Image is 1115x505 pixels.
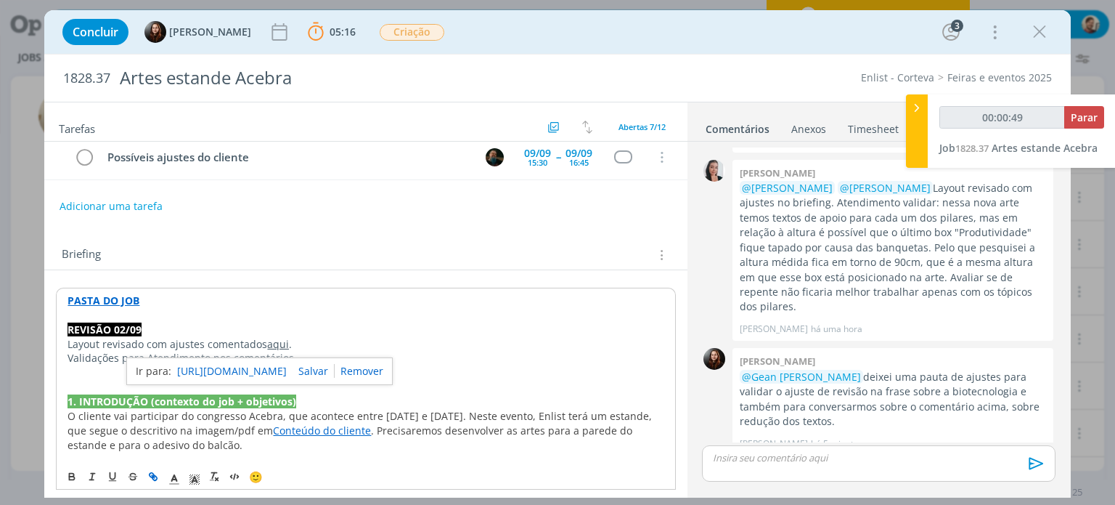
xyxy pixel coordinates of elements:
[847,116,899,137] a: Timesheet
[486,148,504,166] img: M
[177,362,287,381] a: [URL][DOMAIN_NAME]
[68,323,142,336] strong: REVISÃO 02/09
[169,27,251,37] span: [PERSON_NAME]
[245,468,266,485] button: 🙂
[705,116,770,137] a: Comentários
[113,60,634,96] div: Artes estande Acebra
[484,146,506,168] button: M
[618,121,666,132] span: Abertas 7/12
[740,323,808,336] p: [PERSON_NAME]
[484,192,506,214] button: C
[840,181,931,195] span: @[PERSON_NAME]
[742,370,861,384] span: @Gean [PERSON_NAME]
[528,158,547,166] div: 15:30
[273,424,371,437] a: Conteúdo do cliente
[740,370,1046,429] p: deixei uma pauta de ajustes para validar o ajuste de revisão na frase sobre a biotecnologia e tam...
[1071,110,1098,124] span: Parar
[811,323,862,336] span: há uma hora
[73,26,118,38] span: Concluir
[59,118,95,136] span: Tarefas
[524,148,551,158] div: 09/09
[101,148,472,166] div: Possíveis ajustes do cliente
[330,25,356,39] span: 05:16
[565,148,592,158] div: 09/09
[144,21,166,43] img: E
[44,10,1070,498] div: dialog
[951,20,963,32] div: 3
[144,21,251,43] button: E[PERSON_NAME]
[68,294,139,307] a: PASTA DO JOB
[304,20,359,44] button: 05:16
[740,437,808,451] p: [PERSON_NAME]
[68,395,296,408] strong: 1. INTRODUÇÃO (contexto do job + objetivos)
[68,337,267,351] span: Layout revisado com ajustes comentados
[68,351,297,365] span: Validações para Atendimento nos comentários.
[62,246,101,264] span: Briefing
[164,468,184,485] span: Cor do Texto
[992,141,1098,155] span: Artes estande Acebra
[582,121,592,134] img: arrow-down-up.svg
[59,193,163,219] button: Adicionar uma tarefa
[184,468,205,485] span: Cor de Fundo
[267,337,289,351] a: aqui
[939,20,963,44] button: 3
[1064,106,1104,129] button: Parar
[791,122,826,137] div: Anexos
[380,24,444,41] span: Criação
[740,355,815,368] b: [PERSON_NAME]
[62,19,128,45] button: Concluir
[68,409,655,437] span: O cliente vai participar do congresso Acebra, que acontece entre [DATE] e [DATE]. Neste evento, E...
[569,158,589,166] div: 16:45
[289,337,292,351] span: .
[556,152,560,162] span: --
[63,70,110,86] span: 1828.37
[811,437,863,451] span: há 5 minutos
[68,424,635,452] span: . Precisaremos desenvolver as artes para a parede do estande e para o adesivo do balcão.
[740,166,815,179] b: [PERSON_NAME]
[742,181,833,195] span: @[PERSON_NAME]
[861,70,934,84] a: Enlist - Corteva
[740,181,1046,315] p: Layout revisado com ajustes no briefing. Atendimento validar: nessa nova arte temos textos de apo...
[703,348,725,370] img: E
[249,469,263,484] span: 🙂
[955,142,989,155] span: 1828.37
[947,70,1052,84] a: Feiras e eventos 2025
[379,23,445,41] button: Criação
[703,160,725,182] img: C
[939,141,1098,155] a: Job1828.37Artes estande Acebra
